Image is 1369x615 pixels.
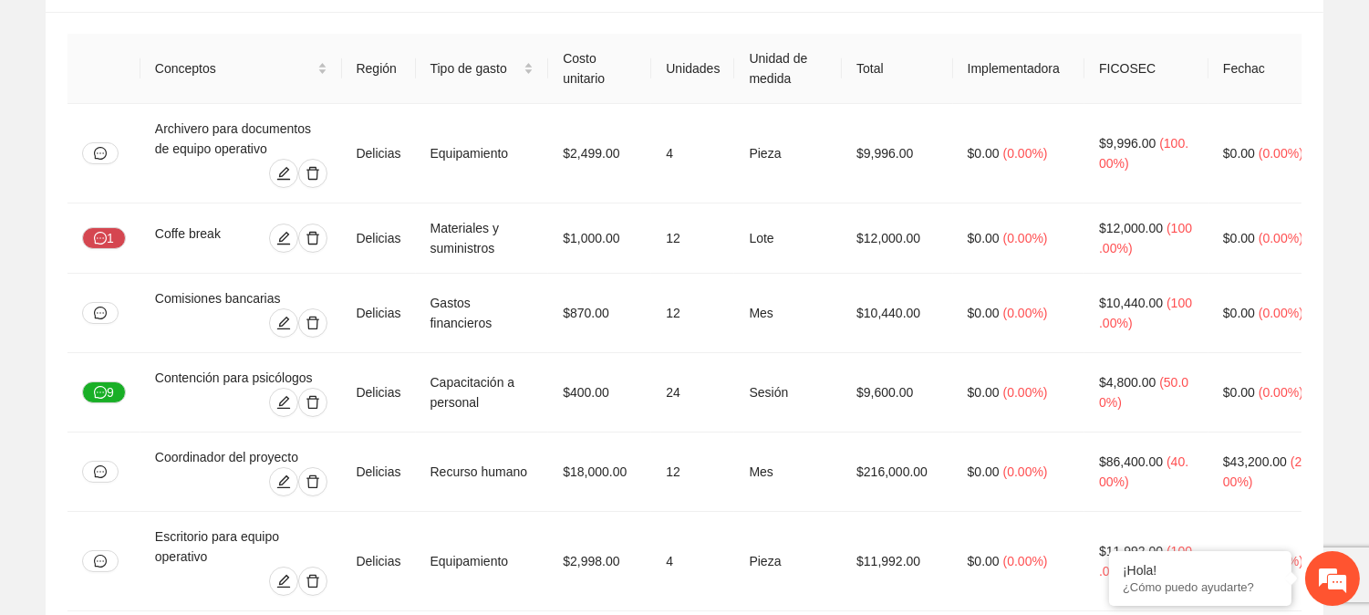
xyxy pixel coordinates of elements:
span: message [94,555,107,568]
span: delete [299,574,327,589]
td: $18,000.00 [548,433,651,512]
td: Mes [734,274,842,353]
td: $12,000.00 [842,203,953,274]
div: Chatee con nosotros ahora [95,93,306,117]
button: delete [298,567,327,596]
td: $1,000.00 [548,203,651,274]
button: edit [269,224,298,253]
span: $0.00 [968,231,1000,245]
td: $400.00 [548,353,651,433]
td: 12 [651,274,734,353]
td: $9,600.00 [842,353,953,433]
td: $10,440.00 [842,274,953,353]
th: Unidades [651,34,734,104]
span: edit [270,316,297,330]
span: Conceptos [155,58,314,78]
button: message [82,550,119,572]
span: ( 0.00% ) [1259,385,1303,400]
td: Sesión [734,353,842,433]
th: Total [842,34,953,104]
span: edit [270,231,297,245]
td: 4 [651,512,734,611]
td: Pieza [734,104,842,203]
div: Comisiones bancarias [155,288,327,308]
div: Coffe break [155,224,244,253]
span: Tipo de gasto [430,58,521,78]
button: delete [298,467,327,496]
span: ( 0.00% ) [1003,231,1048,245]
td: Materiales y suministros [416,203,549,274]
button: edit [269,567,298,596]
span: delete [299,231,327,245]
th: FICOSEC [1084,34,1208,104]
td: Equipamiento [416,512,549,611]
span: ( 0.00% ) [1259,231,1303,245]
th: Fechac [1208,34,1330,104]
div: Contención para psicólogos [155,368,327,388]
td: $216,000.00 [842,433,953,512]
td: 24 [651,353,734,433]
td: Recurso humano [416,433,549,512]
button: message [82,461,119,483]
td: Equipamiento [416,104,549,203]
span: edit [270,474,297,489]
td: Lote [734,203,842,274]
span: $4,800.00 [1099,375,1156,390]
span: edit [270,166,297,181]
button: edit [269,308,298,338]
button: message [82,302,119,324]
span: ( 0.00% ) [1259,146,1303,161]
span: delete [299,474,327,489]
button: edit [269,388,298,417]
button: edit [269,467,298,496]
th: Costo unitario [548,34,651,104]
p: ¿Cómo puedo ayudarte? [1123,580,1278,594]
td: $870.00 [548,274,651,353]
td: Mes [734,433,842,512]
td: Delicias [342,433,416,512]
span: message [94,232,107,246]
span: ( 0.00% ) [1003,554,1048,568]
span: message [94,147,107,160]
td: Delicias [342,274,416,353]
td: Delicias [342,353,416,433]
span: delete [299,316,327,330]
th: Tipo de gasto [416,34,549,104]
span: $11,992.00 [1099,544,1163,558]
td: $11,992.00 [842,512,953,611]
td: $9,996.00 [842,104,953,203]
button: edit [269,159,298,188]
td: Gastos financieros [416,274,549,353]
span: $0.00 [968,464,1000,479]
span: ( 0.00% ) [1259,306,1303,320]
td: 12 [651,203,734,274]
span: ( 0.00% ) [1003,385,1048,400]
div: Minimizar ventana de chat en vivo [299,9,343,53]
button: delete [298,224,327,253]
span: $0.00 [968,554,1000,568]
span: Estamos en línea. [106,203,252,387]
td: Delicias [342,512,416,611]
textarea: Escriba su mensaje y pulse “Intro” [9,416,347,480]
span: edit [270,574,297,589]
span: $0.00 [1223,146,1255,161]
th: Conceptos [140,34,342,104]
button: delete [298,308,327,338]
th: Unidad de medida [734,34,842,104]
button: delete [298,159,327,188]
span: delete [299,395,327,410]
td: Capacitación a personal [416,353,549,433]
th: Implementadora [953,34,1084,104]
th: Región [342,34,416,104]
span: $0.00 [968,306,1000,320]
button: message [82,142,119,164]
button: message9 [82,381,126,403]
span: $86,400.00 [1099,454,1163,469]
div: Archivero para documentos de equipo operativo [155,119,327,159]
span: message [94,307,107,319]
td: Delicias [342,203,416,274]
span: $43,200.00 [1223,454,1287,469]
span: ( 0.00% ) [1003,306,1048,320]
div: Coordinador del proyecto [155,447,327,467]
td: Pieza [734,512,842,611]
